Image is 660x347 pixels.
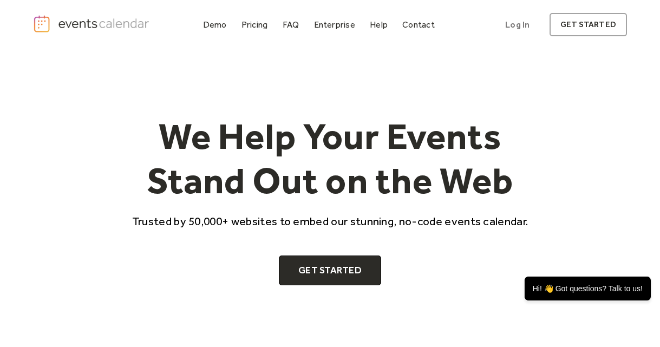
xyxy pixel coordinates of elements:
a: Enterprise [310,17,360,32]
div: Demo [203,22,227,28]
a: Pricing [237,17,272,32]
a: Get Started [279,256,381,286]
a: Log In [494,13,540,36]
a: get started [550,13,627,36]
div: Help [370,22,388,28]
a: FAQ [278,17,304,32]
div: Contact [402,22,435,28]
div: FAQ [283,22,299,28]
p: Trusted by 50,000+ websites to embed our stunning, no-code events calendar. [122,213,538,229]
div: Enterprise [314,22,355,28]
a: home [33,15,152,33]
h1: We Help Your Events Stand Out on the Web [122,114,538,202]
a: Help [365,17,392,32]
div: Pricing [241,22,268,28]
a: Contact [398,17,439,32]
a: Demo [199,17,231,32]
